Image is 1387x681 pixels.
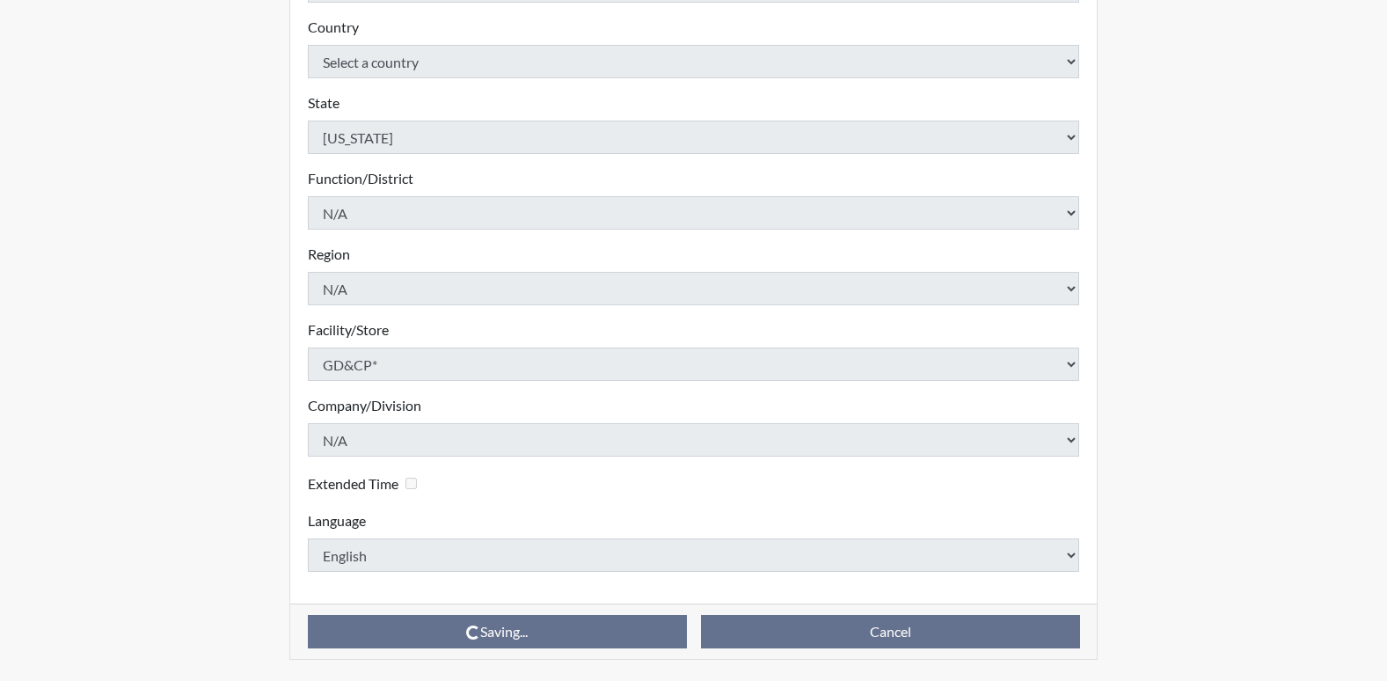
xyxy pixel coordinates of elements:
[308,510,366,531] label: Language
[308,615,687,648] button: Saving...
[308,395,421,416] label: Company/Division
[308,319,389,340] label: Facility/Store
[308,473,398,494] label: Extended Time
[308,168,413,189] label: Function/District
[701,615,1080,648] button: Cancel
[308,244,350,265] label: Region
[308,471,424,496] div: Checking this box will provide the interviewee with an accomodation of extra time to answer each ...
[308,17,359,38] label: Country
[308,92,339,113] label: State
